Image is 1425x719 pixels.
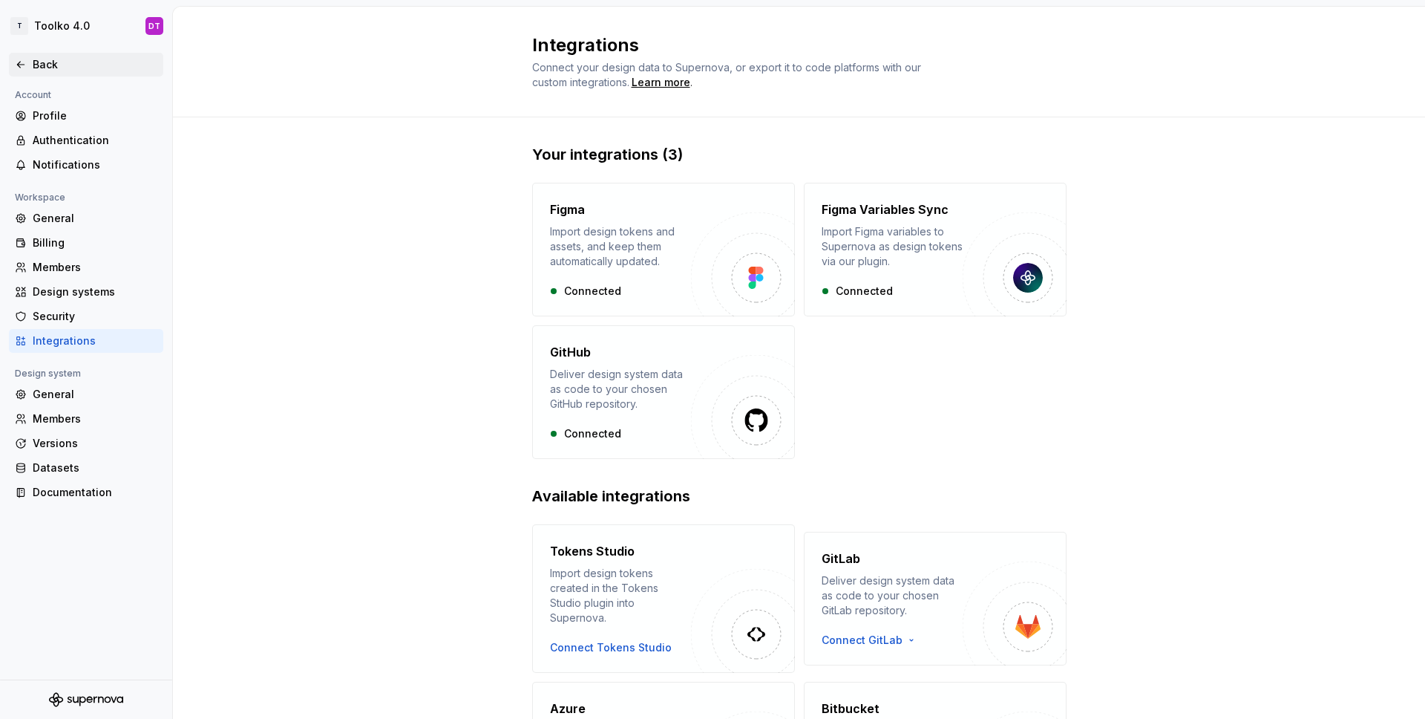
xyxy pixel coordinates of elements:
button: TToolko 4.0DT [3,10,169,42]
div: Design system [9,365,87,383]
h4: Bitbucket [822,700,879,718]
div: Workspace [9,189,71,206]
a: Integrations [9,329,163,353]
div: DT [148,20,160,32]
button: GitHubDeliver design system data as code to your chosen GitHub repository.Connected [532,325,795,459]
h4: Figma Variables Sync [822,201,949,218]
div: Members [33,260,157,275]
div: Import design tokens and assets, and keep them automatically updated. [550,224,691,269]
h4: GitLab [822,550,860,567]
div: Documentation [33,485,157,500]
button: Connect Tokens Studio [550,640,672,655]
div: Integrations [33,334,157,348]
a: Datasets [9,456,163,480]
a: Notifications [9,153,163,177]
button: GitLabDeliver design system data as code to your chosen GitLab repository.Connect GitLab [804,524,1067,673]
a: Members [9,407,163,431]
button: Figma Variables SyncImport Figma variables to Supernova as design tokens via our plugin.Connected [804,183,1067,316]
div: Design systems [33,284,157,299]
h2: Available integrations [532,486,1067,507]
div: Account [9,86,57,104]
div: Notifications [33,157,157,172]
div: Authentication [33,133,157,148]
h4: Tokens Studio [550,542,635,560]
div: General [33,211,157,226]
div: Deliver design system data as code to your chosen GitLab repository. [822,573,963,618]
a: Documentation [9,481,163,504]
h4: Figma [550,201,585,218]
div: Security [33,309,157,324]
a: Members [9,256,163,279]
div: Toolko 4.0 [34,19,90,33]
h4: GitHub [550,343,591,361]
div: Profile [33,108,157,123]
div: Members [33,411,157,426]
a: Design systems [9,280,163,304]
a: Back [9,53,163,77]
a: Authentication [9,128,163,152]
div: Import Figma variables to Supernova as design tokens via our plugin. [822,224,963,269]
div: Billing [33,235,157,250]
div: Datasets [33,461,157,475]
span: . [629,77,692,88]
a: Versions [9,432,163,455]
h2: Integrations [532,33,1049,57]
a: Learn more [632,75,690,90]
div: General [33,387,157,402]
span: Connect your design data to Supernova, or export it to code platforms with our custom integrations. [532,61,924,88]
a: Security [9,305,163,328]
a: General [9,206,163,230]
h4: Azure [550,700,586,718]
h2: Your integrations (3) [532,144,1067,165]
a: General [9,383,163,406]
div: Versions [33,436,157,451]
button: Tokens StudioImport design tokens created in the Tokens Studio plugin into Supernova.Connect Toke... [532,524,795,673]
div: Import design tokens created in the Tokens Studio plugin into Supernova. [550,566,691,625]
button: FigmaImport design tokens and assets, and keep them automatically updated.Connected [532,183,795,316]
a: Billing [9,231,163,255]
a: Profile [9,104,163,128]
div: Back [33,57,157,72]
svg: Supernova Logo [49,692,123,707]
button: Connect GitLab [822,633,923,648]
div: T [10,17,28,35]
span: Connect GitLab [822,633,902,648]
div: Deliver design system data as code to your chosen GitHub repository. [550,367,691,411]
